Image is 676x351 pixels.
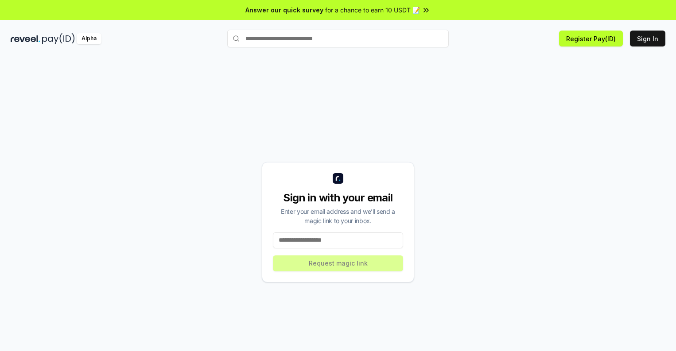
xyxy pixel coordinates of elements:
button: Register Pay(ID) [559,31,623,46]
img: logo_small [333,173,343,184]
div: Sign in with your email [273,191,403,205]
span: Answer our quick survey [245,5,323,15]
button: Sign In [630,31,665,46]
img: reveel_dark [11,33,40,44]
span: for a chance to earn 10 USDT 📝 [325,5,420,15]
div: Alpha [77,33,101,44]
img: pay_id [42,33,75,44]
div: Enter your email address and we’ll send a magic link to your inbox. [273,207,403,225]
